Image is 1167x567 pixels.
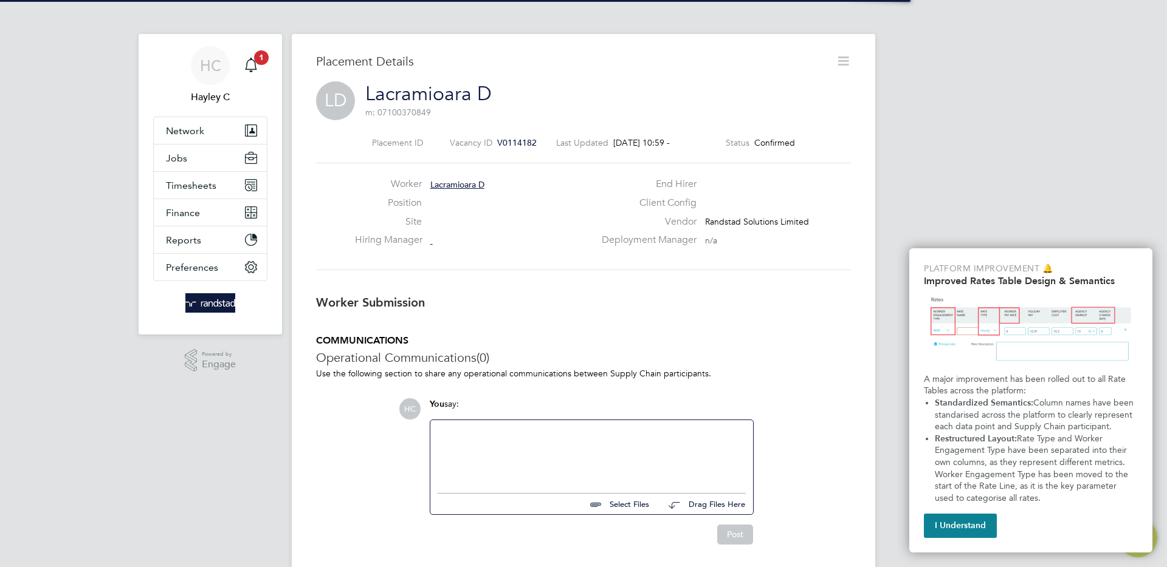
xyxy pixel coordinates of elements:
span: Lacramioara D [430,179,484,190]
label: Deployment Manager [594,234,697,246]
button: Post [717,525,753,544]
button: Drag Files Here [659,492,746,517]
label: Placement ID [372,137,423,148]
div: say: [430,398,754,419]
span: Reports [166,234,201,246]
a: Lacramioara D [365,82,492,106]
span: V0114182 [497,137,537,148]
span: Engage [202,359,236,370]
label: Position [355,197,422,209]
button: I Understand [924,514,997,538]
label: Site [355,216,422,228]
span: 1 [254,50,269,65]
span: You [430,399,444,409]
span: [DATE] 10:59 - [613,137,670,148]
span: HC [399,398,421,419]
span: Preferences [166,262,218,273]
strong: Standardized Semantics: [935,398,1033,408]
div: Improved Rate Table Semantics [909,248,1152,552]
strong: Restructured Layout: [935,433,1017,444]
span: Timesheets [166,180,216,191]
p: A major improvement has been rolled out to all Rate Tables across the platform: [924,373,1138,397]
h2: Improved Rates Table Design & Semantics [924,275,1138,287]
h5: COMMUNICATIONS [316,334,851,347]
span: (0) [477,350,489,365]
label: End Hirer [594,178,697,191]
span: m: 07100370849 [365,107,431,118]
nav: Main navigation [139,34,282,334]
span: Column names have been standarised across the platform to clearly represent each data point and S... [935,398,1136,432]
label: Last Updated [556,137,608,148]
span: Powered by [202,349,236,359]
img: randstad-logo-retina.png [185,293,236,313]
h3: Operational Communications [316,350,851,365]
b: Worker Submission [316,295,425,310]
a: Go to home page [153,293,267,313]
span: Finance [166,207,200,219]
label: Status [726,137,749,148]
span: Jobs [166,152,187,164]
label: Vacancy ID [450,137,492,148]
p: Use the following section to share any operational communications between Supply Chain participants. [316,368,851,379]
span: Confirmed [754,137,795,148]
span: Hayley C [153,90,267,104]
span: Network [166,125,204,137]
a: Go to account details [153,46,267,104]
label: Client Config [594,197,697,209]
img: Updated Rates Table Design & Semantics [924,291,1138,368]
span: LD [316,81,355,120]
span: Randstad Solutions Limited [705,216,809,227]
label: Hiring Manager [355,234,422,246]
p: Platform Improvement 🔔 [924,263,1138,275]
span: n/a [705,235,717,246]
span: HC [200,58,221,73]
h3: Placement Details [316,53,827,69]
label: Vendor [594,216,697,228]
label: Worker [355,178,422,191]
span: Rate Type and Worker Engagement Type have been separated into their own columns, as they represen... [935,433,1131,503]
